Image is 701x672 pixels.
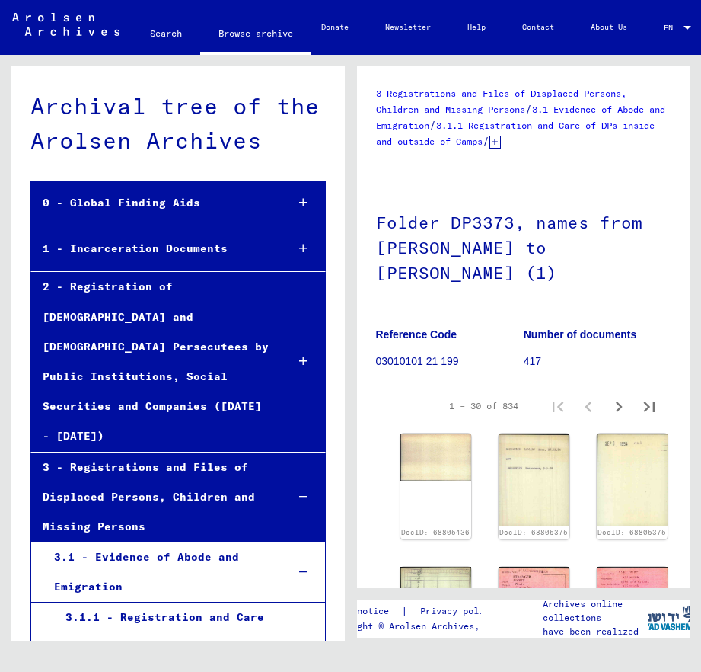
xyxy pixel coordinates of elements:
[543,391,573,421] button: First page
[604,391,634,421] button: Next page
[30,89,326,158] div: Archival tree of the Arolsen Archives
[429,118,436,132] span: /
[31,272,274,451] div: 2 - Registration of [DEMOGRAPHIC_DATA] and [DEMOGRAPHIC_DATA] Persecutees by Public Institutions,...
[325,619,513,633] p: Copyright © Arolsen Archives, 2021
[664,24,680,32] span: EN
[325,603,513,619] div: |
[376,120,655,147] a: 3.1.1 Registration and Care of DPs inside and outside of Camps
[499,528,568,536] a: DocID: 68805375
[543,584,648,625] p: The Arolsen Archives online collections
[572,9,645,46] a: About Us
[449,399,518,413] div: 1 – 30 of 834
[641,599,698,637] img: yv_logo.png
[325,603,401,619] a: Legal notice
[597,528,666,536] a: DocID: 68805375
[634,391,664,421] button: Last page
[401,528,470,536] a: DocID: 68805436
[303,9,367,46] a: Donate
[367,9,449,46] a: Newsletter
[376,354,523,370] p: 03010101 21 199
[573,391,604,421] button: Previous page
[12,13,119,36] img: Arolsen_neg.svg
[31,188,274,218] div: 0 - Global Finding Aids
[400,434,471,481] img: 002.jpg
[525,102,532,116] span: /
[524,354,671,370] p: 417
[597,434,668,526] img: 002.jpg
[543,625,648,652] p: have been realized in partnership with
[483,134,489,148] span: /
[408,603,513,619] a: Privacy policy
[597,567,668,668] img: 002.jpg
[31,453,274,542] div: 3 - Registrations and Files of Displaced Persons, Children and Missing Persons
[200,15,311,55] a: Browse archive
[499,434,569,526] img: 001.jpg
[43,542,275,602] div: 3.1 - Evidence of Abode and Emigration
[499,567,569,667] img: 001.jpg
[132,15,200,52] a: Search
[449,9,504,46] a: Help
[524,328,637,341] b: Number of documents
[376,187,671,305] h1: Folder DP3373, names from [PERSON_NAME] to [PERSON_NAME] (1)
[400,567,471,619] img: 002.jpg
[504,9,572,46] a: Contact
[376,88,626,115] a: 3 Registrations and Files of Displaced Persons, Children and Missing Persons
[376,328,457,341] b: Reference Code
[31,234,274,264] div: 1 - Incarceration Documents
